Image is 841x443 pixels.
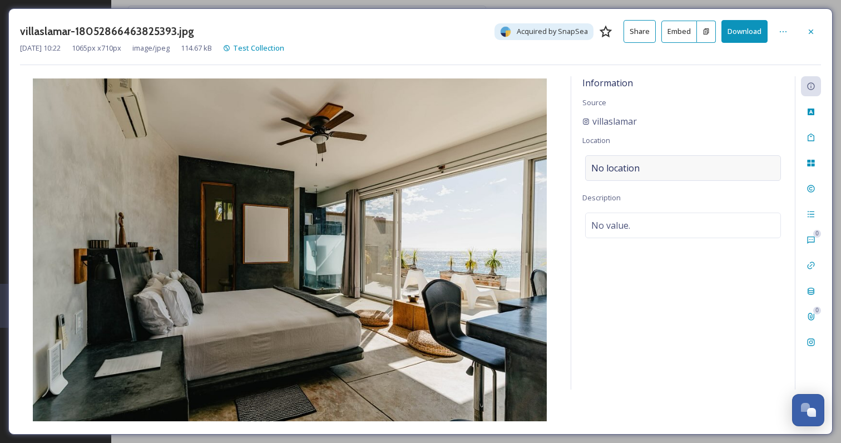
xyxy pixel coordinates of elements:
[72,43,121,53] span: 1065 px x 710 px
[582,97,606,107] span: Source
[792,394,824,426] button: Open Chat
[591,219,630,232] span: No value.
[517,26,588,37] span: Acquired by SnapSea
[582,77,633,89] span: Information
[661,21,697,43] button: Embed
[20,23,194,40] h3: villaslamar-18052866463825393.jpg
[582,115,637,128] a: villaslamar
[132,43,170,53] span: image/jpeg
[813,307,821,314] div: 0
[721,20,768,43] button: Download
[20,78,560,421] img: villaslamar-18052866463825393.jpg
[624,20,656,43] button: Share
[582,135,610,145] span: Location
[591,161,640,175] span: No location
[813,230,821,238] div: 0
[20,43,61,53] span: [DATE] 10:22
[181,43,212,53] span: 114.67 kB
[500,26,511,37] img: snapsea-logo.png
[233,43,284,53] span: Test Collection
[592,115,637,128] span: villaslamar
[582,193,621,203] span: Description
